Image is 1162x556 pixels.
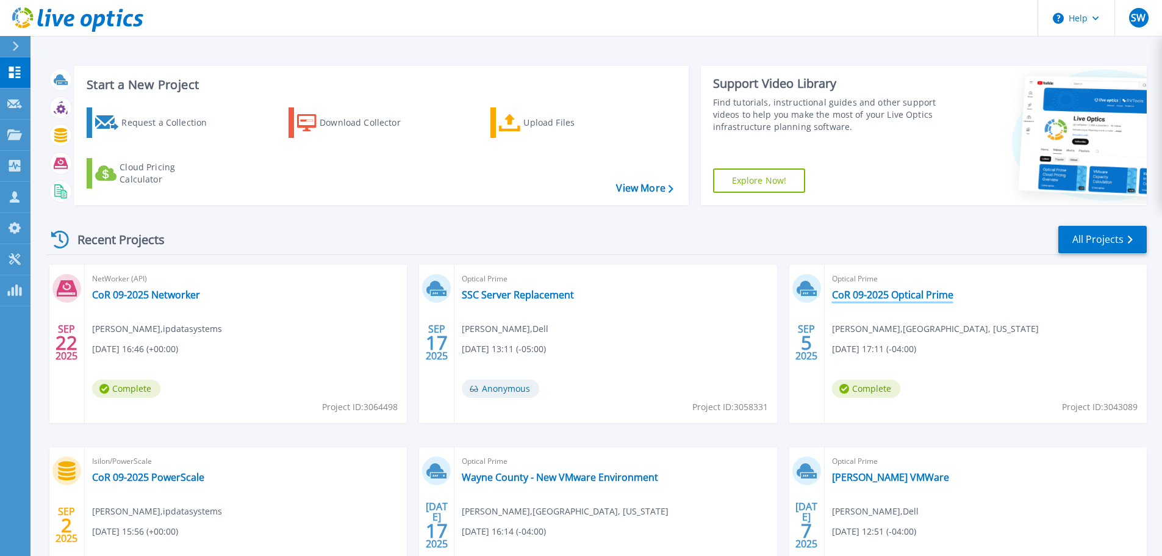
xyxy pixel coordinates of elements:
[87,158,223,189] a: Cloud Pricing Calculator
[713,168,806,193] a: Explore Now!
[426,338,448,348] span: 17
[462,272,769,286] span: Optical Prime
[832,455,1139,468] span: Optical Prime
[87,107,223,138] a: Request a Collection
[462,322,548,336] span: [PERSON_NAME] , Dell
[1131,13,1146,23] span: SW
[616,182,673,194] a: View More
[322,400,398,414] span: Project ID: 3064498
[425,320,448,365] div: SEP 2025
[462,380,539,398] span: Anonymous
[120,161,217,186] div: Cloud Pricing Calculator
[832,289,953,301] a: CoR 09-2025 Optical Prime
[320,110,417,135] div: Download Collector
[462,455,769,468] span: Optical Prime
[92,342,178,356] span: [DATE] 16:46 (+00:00)
[462,505,669,518] span: [PERSON_NAME] , [GEOGRAPHIC_DATA], [US_STATE]
[795,503,818,547] div: [DATE] 2025
[92,525,178,538] span: [DATE] 15:56 (+00:00)
[832,380,900,398] span: Complete
[92,505,222,518] span: [PERSON_NAME] , ipdatasystems
[1062,400,1138,414] span: Project ID: 3043089
[121,110,219,135] div: Request a Collection
[92,471,204,483] a: CoR 09-2025 PowerScale
[713,76,941,92] div: Support Video Library
[47,225,181,255] div: Recent Projects
[832,342,916,356] span: [DATE] 17:11 (-04:00)
[92,272,400,286] span: NetWorker (API)
[692,400,768,414] span: Project ID: 3058331
[832,505,919,518] span: [PERSON_NAME] , Dell
[832,471,949,483] a: [PERSON_NAME] VMWare
[92,455,400,468] span: Isilon/PowerScale
[56,338,77,348] span: 22
[523,110,621,135] div: Upload Files
[832,525,916,538] span: [DATE] 12:51 (-04:00)
[462,525,546,538] span: [DATE] 16:14 (-04:00)
[92,322,222,336] span: [PERSON_NAME] , ipdatasystems
[289,107,425,138] a: Download Collector
[490,107,626,138] a: Upload Files
[832,272,1139,286] span: Optical Prime
[795,320,818,365] div: SEP 2025
[462,289,574,301] a: SSC Server Replacement
[713,96,941,133] div: Find tutorials, instructional guides and other support videos to help you make the most of your L...
[462,471,658,483] a: Wayne County - New VMware Environment
[426,525,448,536] span: 17
[61,520,72,530] span: 2
[1058,226,1147,253] a: All Projects
[425,503,448,547] div: [DATE] 2025
[462,342,546,356] span: [DATE] 13:11 (-05:00)
[87,78,673,92] h3: Start a New Project
[92,289,200,301] a: CoR 09-2025 Networker
[92,380,160,398] span: Complete
[55,320,78,365] div: SEP 2025
[801,338,812,348] span: 5
[55,503,78,547] div: SEP 2025
[801,525,812,536] span: 7
[832,322,1039,336] span: [PERSON_NAME] , [GEOGRAPHIC_DATA], [US_STATE]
